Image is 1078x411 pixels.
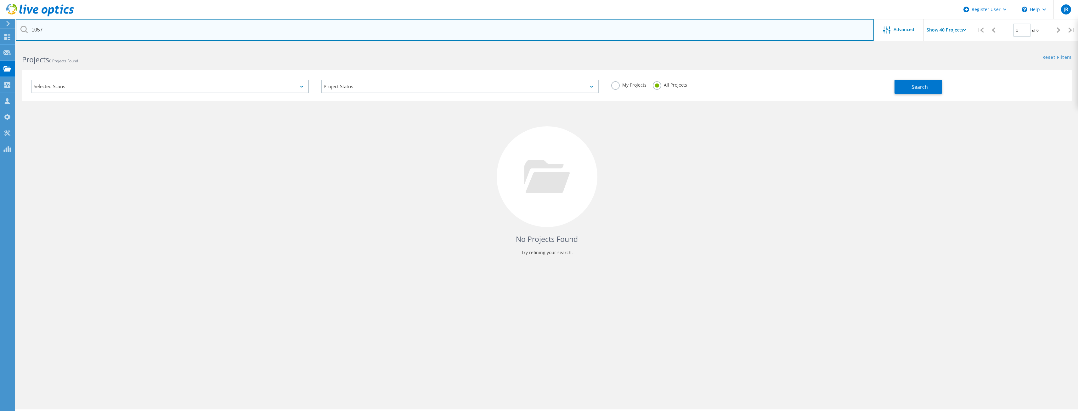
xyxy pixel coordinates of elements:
[321,80,599,93] div: Project Status
[16,19,874,41] input: Search projects by name, owner, ID, company, etc
[974,19,987,41] div: |
[1064,7,1068,12] span: JR
[653,81,687,87] label: All Projects
[1032,28,1039,33] span: of 0
[28,248,1065,258] p: Try refining your search.
[912,83,928,90] span: Search
[895,80,942,94] button: Search
[31,80,309,93] div: Selected Scans
[611,81,646,87] label: My Projects
[22,54,49,65] b: Projects
[49,58,78,64] span: 0 Projects Found
[6,13,74,18] a: Live Optics Dashboard
[1022,7,1027,12] svg: \n
[894,27,914,32] span: Advanced
[1065,19,1078,41] div: |
[1042,55,1072,60] a: Reset Filters
[28,234,1065,244] h4: No Projects Found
